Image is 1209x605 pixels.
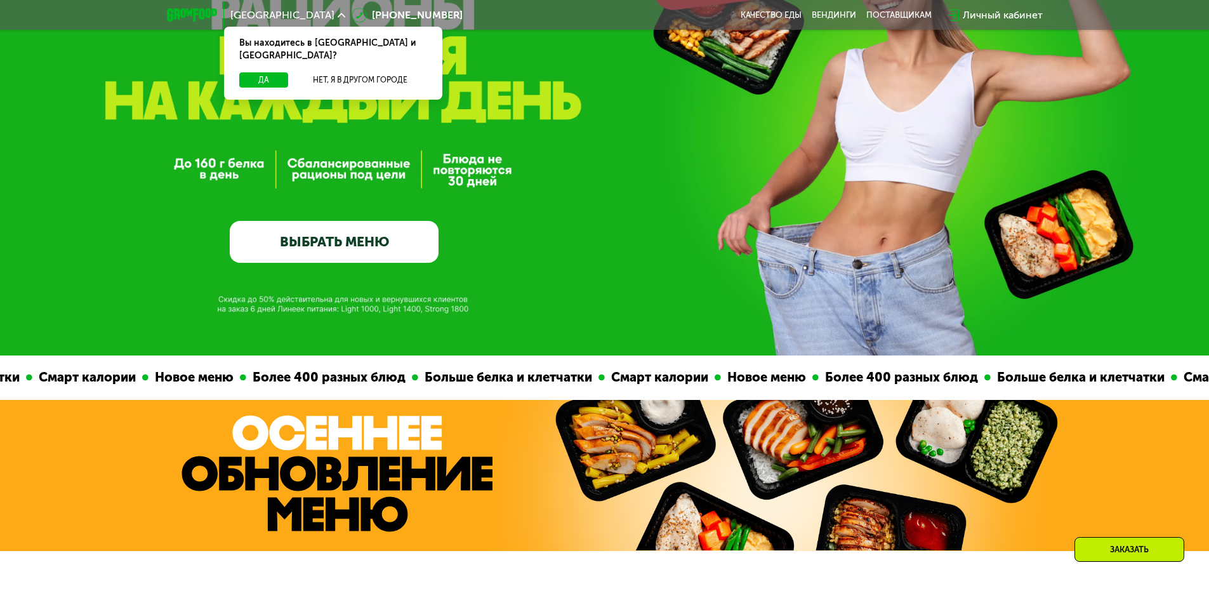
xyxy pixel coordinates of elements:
[30,368,140,387] div: Смарт калории
[989,368,1169,387] div: Больше белка и клетчатки
[239,72,288,88] button: Да
[963,8,1043,23] div: Личный кабинет
[230,221,439,263] a: ВЫБРАТЬ МЕНЮ
[244,368,410,387] div: Более 400 разных блюд
[224,27,442,72] div: Вы находитесь в [GEOGRAPHIC_DATA] и [GEOGRAPHIC_DATA]?
[866,10,932,20] div: поставщикам
[812,10,856,20] a: Вендинги
[293,72,427,88] button: Нет, я в другом городе
[416,368,597,387] div: Больше белка и клетчатки
[147,368,238,387] div: Новое меню
[352,8,463,23] a: [PHONE_NUMBER]
[230,10,334,20] span: [GEOGRAPHIC_DATA]
[1074,537,1184,562] div: Заказать
[741,10,802,20] a: Качество еды
[817,368,982,387] div: Более 400 разных блюд
[603,368,713,387] div: Смарт калории
[719,368,810,387] div: Новое меню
